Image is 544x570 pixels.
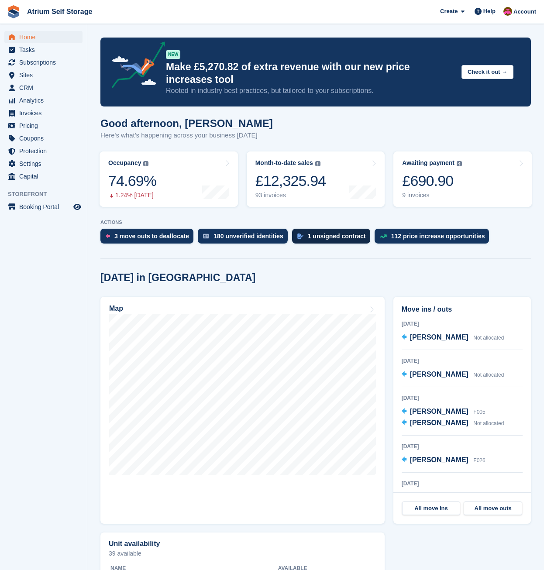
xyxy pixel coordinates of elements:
[203,233,209,239] img: verify_identity-adf6edd0f0f0b5bbfe63781bf79b02c33cf7c696d77639b501bdc392416b5a36.svg
[19,158,72,170] span: Settings
[114,233,189,240] div: 3 move outs to deallocate
[315,161,320,166] img: icon-info-grey-7440780725fd019a000dd9b08b2336e03edf1995a4989e88bcd33f0948082b44.svg
[4,82,83,94] a: menu
[410,408,468,415] span: [PERSON_NAME]
[402,480,523,488] div: [DATE]
[4,94,83,106] a: menu
[4,158,83,170] a: menu
[19,44,72,56] span: Tasks
[198,229,292,248] a: 180 unverified identities
[19,82,72,94] span: CRM
[108,172,156,190] div: 74.69%
[393,151,532,207] a: Awaiting payment £690.90 9 invoices
[402,332,504,343] a: [PERSON_NAME] Not allocated
[402,320,523,328] div: [DATE]
[391,233,485,240] div: 112 price increase opportunities
[19,94,72,106] span: Analytics
[473,420,504,426] span: Not allocated
[100,272,255,284] h2: [DATE] in [GEOGRAPHIC_DATA]
[402,369,504,381] a: [PERSON_NAME] Not allocated
[402,304,523,315] h2: Move ins / outs
[297,233,303,239] img: contract_signature_icon-13c848040528278c33f63329250d36e43548de30e8caae1d1a13099fd9432cc5.svg
[461,65,513,79] button: Check it out →
[402,357,523,365] div: [DATE]
[19,145,72,157] span: Protection
[100,220,531,225] p: ACTIONS
[402,172,462,190] div: £690.90
[503,7,512,16] img: Mark Rhodes
[8,190,87,199] span: Storefront
[255,192,326,199] div: 93 invoices
[457,161,462,166] img: icon-info-grey-7440780725fd019a000dd9b08b2336e03edf1995a4989e88bcd33f0948082b44.svg
[104,41,165,91] img: price-adjustments-announcement-icon-8257ccfd72463d97f412b2fc003d46551f7dbcb40ab6d574587a9cd5c0d94...
[19,120,72,132] span: Pricing
[100,117,273,129] h1: Good afternoon, [PERSON_NAME]
[108,192,156,199] div: 1.24% [DATE]
[108,159,141,167] div: Occupancy
[473,457,485,464] span: F026
[19,170,72,182] span: Capital
[440,7,458,16] span: Create
[72,202,83,212] a: Preview store
[4,107,83,119] a: menu
[166,86,454,96] p: Rooted in industry best practices, but tailored to your subscriptions.
[4,132,83,144] a: menu
[19,56,72,69] span: Subscriptions
[19,31,72,43] span: Home
[410,333,468,341] span: [PERSON_NAME]
[255,172,326,190] div: £12,325.94
[410,371,468,378] span: [PERSON_NAME]
[4,31,83,43] a: menu
[19,201,72,213] span: Booking Portal
[410,419,468,426] span: [PERSON_NAME]
[4,201,83,213] a: menu
[483,7,496,16] span: Help
[100,130,273,141] p: Here's what's happening across your business [DATE]
[4,145,83,157] a: menu
[402,418,504,429] a: [PERSON_NAME] Not allocated
[464,501,522,515] a: All move outs
[7,5,20,18] img: stora-icon-8386f47178a22dfd0bd8f6a31ec36ba5ce8667c1dd55bd0f319d3a0aa187defe.svg
[402,406,485,418] a: [PERSON_NAME] F005
[100,229,198,248] a: 3 move outs to deallocate
[4,69,83,81] a: menu
[100,297,385,524] a: Map
[380,234,387,238] img: price_increase_opportunities-93ffe204e8149a01c8c9dc8f82e8f89637d9d84a8eef4429ea346261dce0b2c0.svg
[4,56,83,69] a: menu
[402,455,485,466] a: [PERSON_NAME] F026
[247,151,385,207] a: Month-to-date sales £12,325.94 93 invoices
[143,161,148,166] img: icon-info-grey-7440780725fd019a000dd9b08b2336e03edf1995a4989e88bcd33f0948082b44.svg
[292,229,375,248] a: 1 unsigned contract
[402,501,461,515] a: All move ins
[166,61,454,86] p: Make £5,270.82 of extra revenue with our new price increases tool
[4,120,83,132] a: menu
[308,233,366,240] div: 1 unsigned contract
[109,305,123,312] h2: Map
[402,159,454,167] div: Awaiting payment
[410,456,468,464] span: [PERSON_NAME]
[106,233,110,239] img: move_outs_to_deallocate_icon-f764333ba52eb49d3ac5e1228854f67142a1ed5810a6f6cc68b1a99e826820c5.svg
[473,409,485,415] span: F005
[100,151,238,207] a: Occupancy 74.69% 1.24% [DATE]
[513,7,536,16] span: Account
[109,540,160,548] h2: Unit availability
[213,233,283,240] div: 180 unverified identities
[19,69,72,81] span: Sites
[4,44,83,56] a: menu
[19,107,72,119] span: Invoices
[375,229,494,248] a: 112 price increase opportunities
[24,4,96,19] a: Atrium Self Storage
[473,335,504,341] span: Not allocated
[402,394,523,402] div: [DATE]
[109,550,376,556] p: 39 available
[402,443,523,450] div: [DATE]
[255,159,313,167] div: Month-to-date sales
[4,170,83,182] a: menu
[19,132,72,144] span: Coupons
[166,50,180,59] div: NEW
[402,192,462,199] div: 9 invoices
[473,372,504,378] span: Not allocated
